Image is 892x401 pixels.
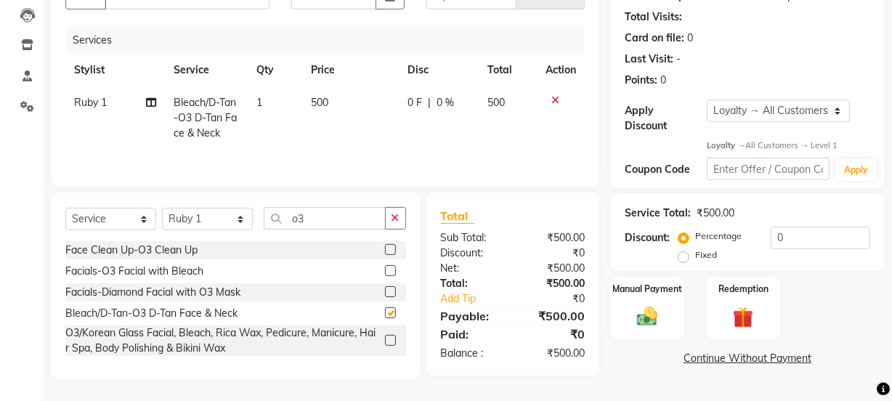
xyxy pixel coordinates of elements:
div: ₹0 [513,246,596,261]
div: All Customers → Level 1 [707,139,870,152]
span: | [428,95,431,110]
span: 1 [256,96,262,109]
a: Continue Without Payment [613,351,882,366]
label: Manual Payment [612,283,682,296]
th: Total [479,54,537,86]
div: Apply Discount [625,103,707,134]
div: Paid: [430,325,513,343]
a: Add Tip [430,291,527,307]
div: Payable: [430,307,513,325]
div: Total Visits: [625,9,682,25]
div: Discount: [430,246,513,261]
img: _gift.svg [726,304,760,330]
div: Total: [430,276,513,291]
div: ₹0 [527,291,596,307]
div: Coupon Code [625,162,707,177]
div: ₹500.00 [513,230,596,246]
th: Qty [248,54,303,86]
div: Last Visit: [625,52,673,67]
div: Service Total: [625,206,691,221]
div: Face Clean Up-O3 Clean Up [65,243,198,258]
span: 0 F [408,95,422,110]
div: ₹500.00 [513,346,596,361]
span: Ruby 1 [74,96,107,109]
div: Facials-Diamond Facial with O3 Mask [65,285,240,300]
th: Service [165,54,248,86]
th: Disc [399,54,479,86]
label: Redemption [718,283,769,296]
div: ₹500.00 [513,307,596,325]
th: Action [537,54,585,86]
div: 0 [660,73,666,88]
div: Card on file: [625,31,684,46]
div: Services [67,27,596,54]
div: ₹500.00 [513,276,596,291]
th: Price [303,54,400,86]
span: 0 % [437,95,454,110]
div: Facials-O3 Facial with Bleach [65,264,203,279]
label: Fixed [695,248,717,262]
div: Net: [430,261,513,276]
div: Balance : [430,346,513,361]
div: Discount: [625,230,670,246]
div: O3/Korean Glass Facial, Bleach, Rica Wax, Pedicure, Manicure, Hair Spa, Body Polishing & Bikini Wax [65,325,379,356]
input: Enter Offer / Coupon Code [707,158,830,180]
span: 500 [487,96,505,109]
span: 500 [312,96,329,109]
div: ₹500.00 [513,261,596,276]
div: Points: [625,73,657,88]
div: Bleach/D-Tan-O3 D-Tan Face & Neck [65,306,238,321]
div: ₹0 [513,325,596,343]
div: - [676,52,681,67]
span: Bleach/D-Tan-O3 D-Tan Face & Neck [174,96,237,139]
span: Total [441,208,474,224]
div: ₹500.00 [697,206,734,221]
div: Sub Total: [430,230,513,246]
strong: Loyalty → [707,140,745,150]
input: Search or Scan [264,207,386,230]
label: Percentage [695,230,742,243]
img: _cash.svg [631,304,664,328]
div: 0 [687,31,693,46]
button: Apply [835,159,877,181]
th: Stylist [65,54,165,86]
